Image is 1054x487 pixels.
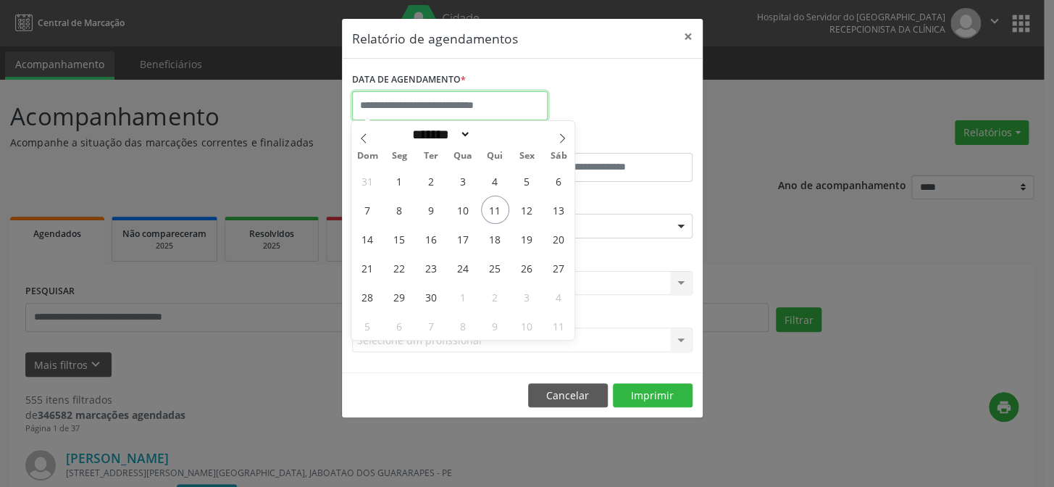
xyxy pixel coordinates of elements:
[512,254,540,282] span: Setembro 26, 2025
[449,167,477,195] span: Setembro 3, 2025
[449,196,477,224] span: Setembro 10, 2025
[526,130,693,153] label: ATÉ
[385,283,414,311] span: Setembro 29, 2025
[354,254,382,282] span: Setembro 21, 2025
[479,151,511,161] span: Qui
[511,151,543,161] span: Sex
[417,254,446,282] span: Setembro 23, 2025
[417,167,446,195] span: Setembro 2, 2025
[613,383,693,408] button: Imprimir
[674,19,703,54] button: Close
[417,225,446,253] span: Setembro 16, 2025
[512,167,540,195] span: Setembro 5, 2025
[481,254,509,282] span: Setembro 25, 2025
[385,254,414,282] span: Setembro 22, 2025
[385,167,414,195] span: Setembro 1, 2025
[415,151,447,161] span: Ter
[544,225,572,253] span: Setembro 20, 2025
[354,312,382,340] span: Outubro 5, 2025
[528,383,608,408] button: Cancelar
[481,283,509,311] span: Outubro 2, 2025
[544,312,572,340] span: Outubro 11, 2025
[544,196,572,224] span: Setembro 13, 2025
[407,127,471,142] select: Month
[449,312,477,340] span: Outubro 8, 2025
[544,283,572,311] span: Outubro 4, 2025
[449,225,477,253] span: Setembro 17, 2025
[385,196,414,224] span: Setembro 8, 2025
[354,196,382,224] span: Setembro 7, 2025
[352,29,518,48] h5: Relatório de agendamentos
[385,225,414,253] span: Setembro 15, 2025
[385,312,414,340] span: Outubro 6, 2025
[543,151,574,161] span: Sáb
[481,167,509,195] span: Setembro 4, 2025
[417,196,446,224] span: Setembro 9, 2025
[512,312,540,340] span: Outubro 10, 2025
[354,283,382,311] span: Setembro 28, 2025
[471,127,519,142] input: Year
[449,254,477,282] span: Setembro 24, 2025
[354,167,382,195] span: Agosto 31, 2025
[417,312,446,340] span: Outubro 7, 2025
[512,283,540,311] span: Outubro 3, 2025
[481,225,509,253] span: Setembro 18, 2025
[354,225,382,253] span: Setembro 14, 2025
[512,196,540,224] span: Setembro 12, 2025
[512,225,540,253] span: Setembro 19, 2025
[417,283,446,311] span: Setembro 30, 2025
[544,254,572,282] span: Setembro 27, 2025
[351,151,383,161] span: Dom
[544,167,572,195] span: Setembro 6, 2025
[481,196,509,224] span: Setembro 11, 2025
[449,283,477,311] span: Outubro 1, 2025
[481,312,509,340] span: Outubro 9, 2025
[383,151,415,161] span: Seg
[447,151,479,161] span: Qua
[352,69,466,91] label: DATA DE AGENDAMENTO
